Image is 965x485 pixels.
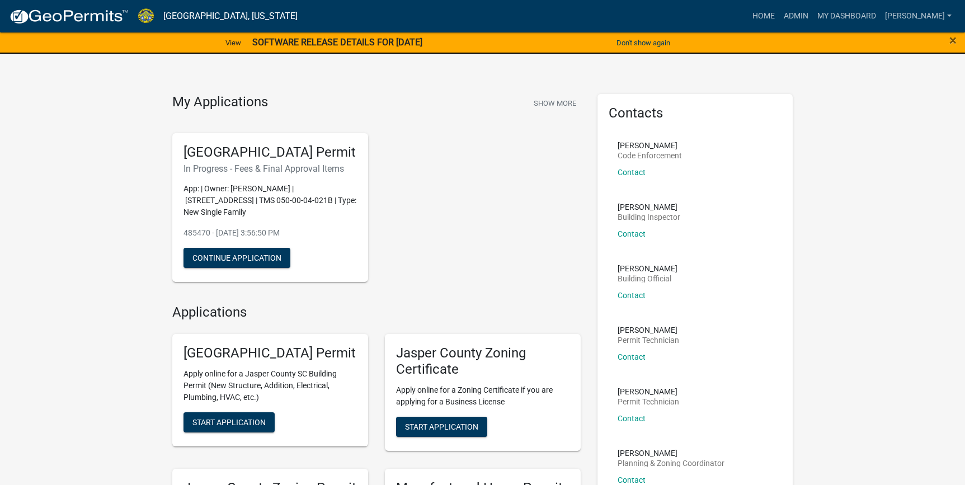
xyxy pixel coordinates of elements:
[396,417,487,437] button: Start Application
[183,345,357,361] h5: [GEOGRAPHIC_DATA] Permit
[172,94,268,111] h4: My Applications
[172,304,581,321] h4: Applications
[396,384,569,408] p: Apply online for a Zoning Certificate if you are applying for a Business License
[618,398,679,406] p: Permit Technician
[618,203,680,211] p: [PERSON_NAME]
[881,6,956,27] a: [PERSON_NAME]
[618,459,724,467] p: Planning & Zoning Coordinator
[618,275,677,282] p: Building Official
[949,32,957,48] span: ×
[183,412,275,432] button: Start Application
[618,336,679,344] p: Permit Technician
[252,37,422,48] strong: SOFTWARE RELEASE DETAILS FOR [DATE]
[618,265,677,272] p: [PERSON_NAME]
[529,94,581,112] button: Show More
[192,418,266,427] span: Start Application
[618,326,679,334] p: [PERSON_NAME]
[813,6,881,27] a: My Dashboard
[618,414,646,423] a: Contact
[618,168,646,177] a: Contact
[609,105,782,121] h5: Contacts
[618,152,682,159] p: Code Enforcement
[183,144,357,161] h5: [GEOGRAPHIC_DATA] Permit
[183,248,290,268] button: Continue Application
[221,34,246,52] a: View
[138,8,154,23] img: Jasper County, South Carolina
[183,368,357,403] p: Apply online for a Jasper County SC Building Permit (New Structure, Addition, Electrical, Plumbin...
[618,142,682,149] p: [PERSON_NAME]
[779,6,813,27] a: Admin
[949,34,957,47] button: Close
[618,449,724,457] p: [PERSON_NAME]
[618,388,679,395] p: [PERSON_NAME]
[618,213,680,221] p: Building Inspector
[163,7,298,26] a: [GEOGRAPHIC_DATA], [US_STATE]
[183,183,357,218] p: App: | Owner: [PERSON_NAME] | [STREET_ADDRESS] | TMS 050-00-04-021B | Type: New Single Family
[618,229,646,238] a: Contact
[396,345,569,378] h5: Jasper County Zoning Certificate
[612,34,675,52] button: Don't show again
[618,291,646,300] a: Contact
[618,352,646,361] a: Contact
[183,227,357,239] p: 485470 - [DATE] 3:56:50 PM
[748,6,779,27] a: Home
[405,422,478,431] span: Start Application
[183,163,357,174] h6: In Progress - Fees & Final Approval Items
[618,475,646,484] a: Contact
